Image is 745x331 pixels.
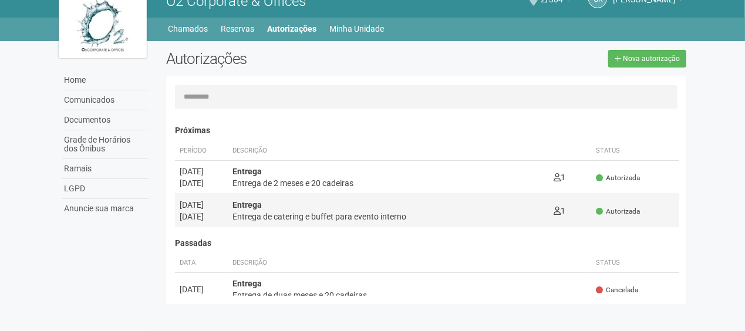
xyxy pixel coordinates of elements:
[180,199,223,211] div: [DATE]
[221,21,255,37] a: Reservas
[554,206,566,215] span: 1
[232,289,587,301] div: Entrega de duas meses e 20 cadeiras
[268,21,317,37] a: Autorizações
[596,173,640,183] span: Autorizada
[228,141,550,161] th: Descrição
[175,254,228,273] th: Data
[591,254,679,273] th: Status
[232,177,545,189] div: Entrega de 2 meses e 20 cadeiras
[175,239,680,248] h4: Passadas
[232,279,262,288] strong: Entrega
[180,177,223,189] div: [DATE]
[180,211,223,222] div: [DATE]
[62,70,149,90] a: Home
[168,21,208,37] a: Chamados
[166,50,417,67] h2: Autorizações
[62,199,149,218] a: Anuncie sua marca
[62,90,149,110] a: Comunicados
[608,50,686,67] a: Nova autorização
[330,21,385,37] a: Minha Unidade
[596,207,640,217] span: Autorizada
[62,130,149,159] a: Grade de Horários dos Ônibus
[62,110,149,130] a: Documentos
[175,141,228,161] th: Período
[554,173,566,182] span: 1
[623,55,680,63] span: Nova autorização
[596,285,638,295] span: Cancelada
[228,254,592,273] th: Descrição
[591,141,679,161] th: Status
[180,283,223,295] div: [DATE]
[232,211,545,222] div: Entrega de catering e buffet para evento interno
[232,167,262,176] strong: Entrega
[180,165,223,177] div: [DATE]
[175,126,680,135] h4: Próximas
[62,179,149,199] a: LGPD
[232,200,262,210] strong: Entrega
[62,159,149,179] a: Ramais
